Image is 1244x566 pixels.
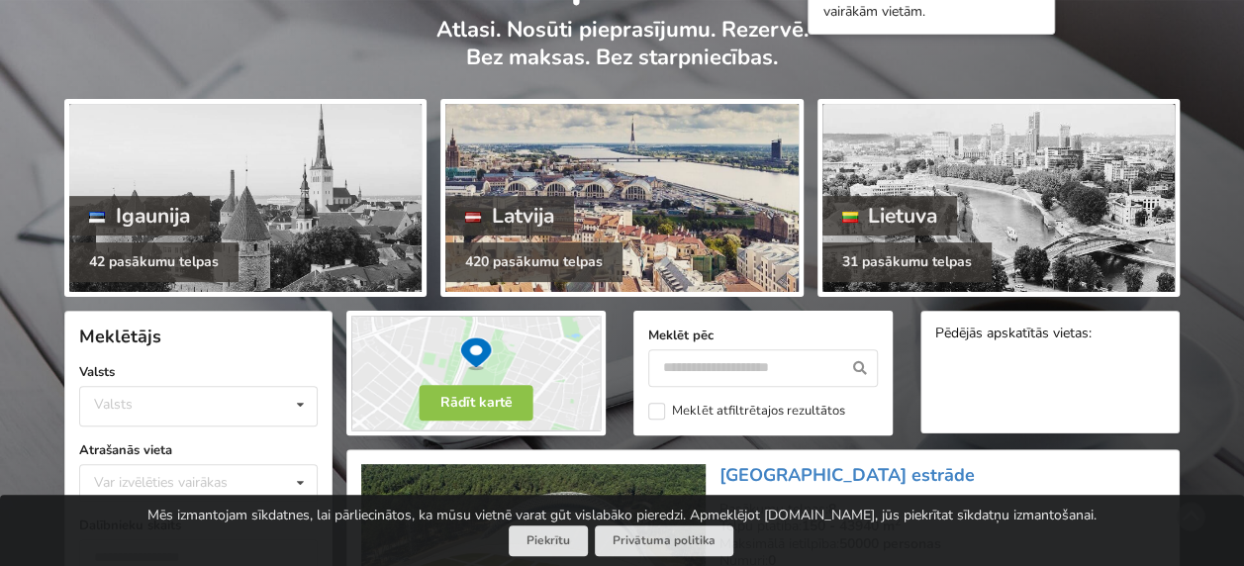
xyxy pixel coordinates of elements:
[445,196,574,236] div: Latvija
[346,311,606,435] img: Rādīt kartē
[94,396,133,413] div: Valsts
[822,242,992,282] div: 31 pasākumu telpas
[64,99,427,297] a: Igaunija 42 pasākumu telpas
[64,16,1180,92] p: Atlasi. Nosūti pieprasījumu. Rezervē. Bez maksas. Bez starpniecības.
[817,99,1180,297] a: Lietuva 31 pasākumu telpas
[935,326,1165,344] div: Pēdējās apskatītās vietas:
[69,196,210,236] div: Igaunija
[89,471,272,494] div: Var izvēlēties vairākas
[648,403,844,420] label: Meklēt atfiltrētajos rezultātos
[648,326,878,345] label: Meklēt pēc
[509,525,588,556] button: Piekrītu
[79,362,318,382] label: Valsts
[445,242,622,282] div: 420 pasākumu telpas
[822,196,958,236] div: Lietuva
[420,385,533,421] button: Rādīt kartē
[719,463,975,487] a: [GEOGRAPHIC_DATA] estrāde
[595,525,733,556] a: Privātuma politika
[69,242,239,282] div: 42 pasākumu telpas
[79,325,161,348] span: Meklētājs
[440,99,803,297] a: Latvija 420 pasākumu telpas
[79,440,318,460] label: Atrašanās vieta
